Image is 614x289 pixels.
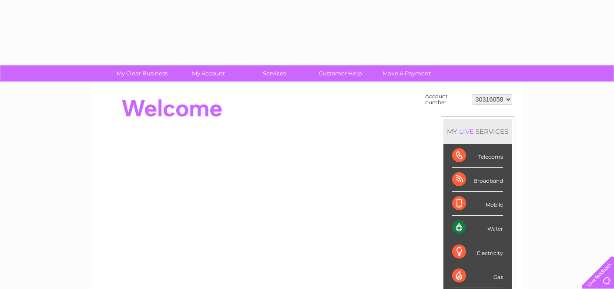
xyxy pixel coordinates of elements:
a: Make A Payment [371,65,443,82]
a: My Clear Business [106,65,178,82]
div: MY SERVICES [443,119,512,144]
div: Telecoms [452,144,503,168]
td: Account number [423,91,470,108]
a: Customer Help [305,65,376,82]
div: Water [452,216,503,240]
div: Broadband [452,168,503,192]
a: My Account [172,65,244,82]
div: Gas [452,264,503,288]
div: Electricity [452,240,503,264]
div: Mobile [452,192,503,216]
a: Services [238,65,310,82]
div: LIVE [457,127,476,136]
